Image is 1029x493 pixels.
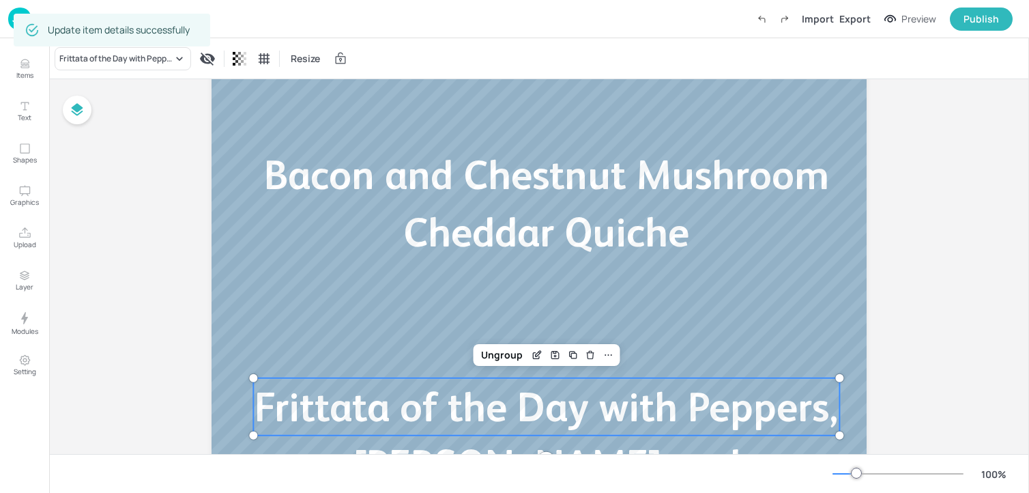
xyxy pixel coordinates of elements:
div: Update item details successfully [48,18,190,42]
div: Export [839,12,871,26]
label: Undo (Ctrl + Z) [750,8,773,31]
span: Bacon and Chestnut Mushroom Cheddar Quiche [264,152,829,255]
div: Ungroup [476,346,528,364]
div: Delete [581,346,599,364]
div: Edit Item [528,346,546,364]
button: Publish [950,8,1013,31]
span: Resize [288,51,323,66]
label: Redo (Ctrl + Y) [773,8,796,31]
div: Frittata of the Day with Peppers, [PERSON_NAME] and [PERSON_NAME] [59,53,173,65]
div: Import [802,12,834,26]
div: Publish [963,12,999,27]
div: Display condition [197,48,218,70]
div: Preview [901,12,936,27]
div: Duplicate [564,346,581,364]
div: 100 % [977,467,1010,481]
div: Save Layout [546,346,564,364]
img: logo-86c26b7e.jpg [8,8,31,30]
button: Preview [876,9,944,29]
